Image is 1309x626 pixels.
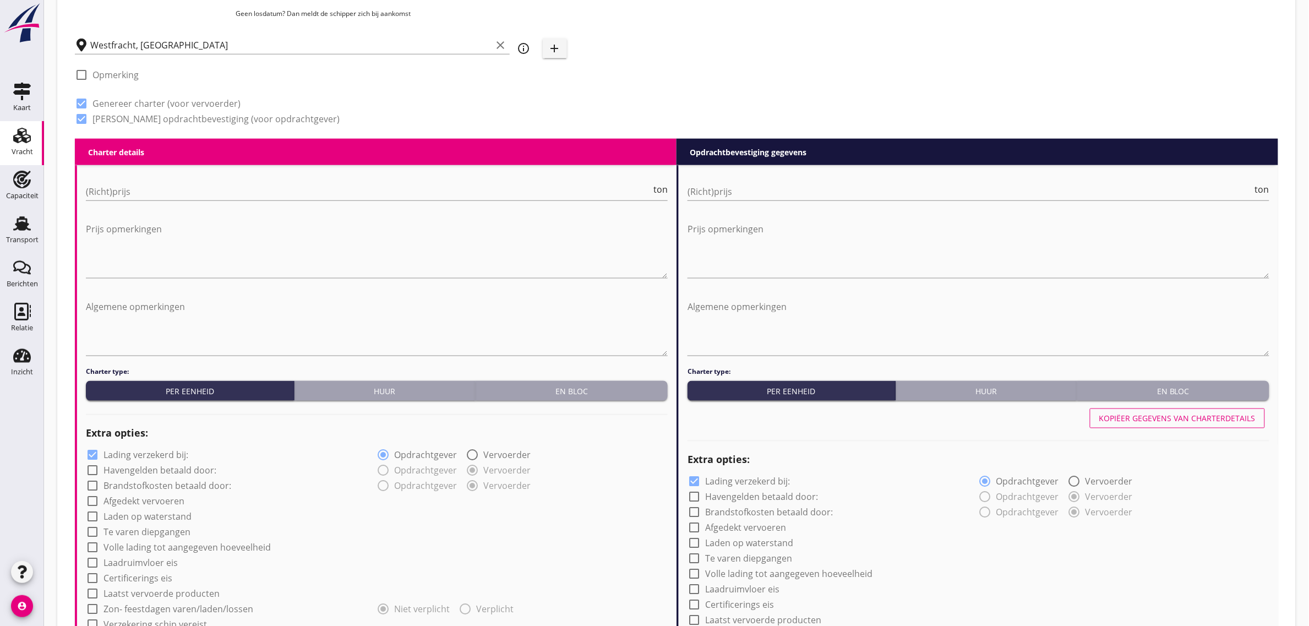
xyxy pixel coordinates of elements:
[395,450,457,461] label: Opdrachtgever
[103,527,190,538] label: Te varen diepgangen
[705,600,774,611] label: Certificerings eis
[92,113,340,124] label: [PERSON_NAME] opdrachtbevestiging (voor opdrachtgever)
[1090,409,1265,428] button: Kopiëer gegevens van charterdetails
[86,381,294,401] button: Per eenheid
[103,496,184,507] label: Afgedekt vervoeren
[688,367,1269,377] h4: Charter type:
[294,381,476,401] button: Huur
[90,385,290,397] div: Per eenheid
[705,538,793,549] label: Laden op waterstand
[103,465,216,476] label: Havengelden betaald door:
[705,507,833,518] label: Brandstofkosten betaald door:
[1077,381,1269,401] button: En bloc
[705,584,779,595] label: Laadruimvloer eis
[7,280,38,287] div: Berichten
[103,542,271,553] label: Volle lading tot aangegeven hoeveelheid
[688,183,1253,200] input: (Richt)prijs
[1086,476,1133,487] label: Vervoerder
[688,453,1269,467] h2: Extra opties:
[705,569,872,580] label: Volle lading tot aangegeven hoeveelheid
[11,324,33,331] div: Relatie
[484,450,531,461] label: Vervoerder
[688,298,1269,356] textarea: Algemene opmerkingen
[13,104,31,111] div: Kaart
[688,220,1269,278] textarea: Prijs opmerkingen
[494,39,508,52] i: clear
[86,426,668,441] h2: Extra opties:
[299,385,471,397] div: Huur
[103,573,172,584] label: Certificerings eis
[1255,185,1269,194] span: ton
[480,385,663,397] div: En bloc
[705,476,790,487] label: Lading verzekerd bij:
[12,148,33,155] div: Vracht
[75,9,571,19] p: Geen losdatum? Dan meldt de schipper zich bij aankomst
[705,553,792,564] label: Te varen diepgangen
[688,381,896,401] button: Per eenheid
[548,42,561,55] i: add
[103,558,178,569] label: Laadruimvloer eis
[996,476,1059,487] label: Opdrachtgever
[86,298,668,356] textarea: Algemene opmerkingen
[92,69,139,80] label: Opmerking
[103,511,192,522] label: Laden op waterstand
[86,220,668,278] textarea: Prijs opmerkingen
[1099,413,1256,424] div: Kopiëer gegevens van charterdetails
[896,381,1078,401] button: Huur
[11,595,33,617] i: account_circle
[653,185,668,194] span: ton
[86,183,651,200] input: (Richt)prijs
[86,367,668,377] h4: Charter type:
[705,492,818,503] label: Havengelden betaald door:
[517,42,531,55] i: info_outline
[6,236,39,243] div: Transport
[1082,385,1265,397] div: En bloc
[103,481,231,492] label: Brandstofkosten betaald door:
[901,385,1073,397] div: Huur
[6,192,39,199] div: Capaciteit
[476,381,668,401] button: En bloc
[103,589,220,600] label: Laatst vervoerde producten
[92,98,241,109] label: Genereer charter (voor vervoerder)
[90,36,492,54] input: Losplaats
[103,450,188,461] label: Lading verzekerd bij:
[103,604,253,615] label: Zon- feestdagen varen/laden/lossen
[705,615,821,626] label: Laatst vervoerde producten
[692,385,891,397] div: Per eenheid
[705,522,786,534] label: Afgedekt vervoeren
[2,3,42,43] img: logo-small.a267ee39.svg
[11,368,33,375] div: Inzicht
